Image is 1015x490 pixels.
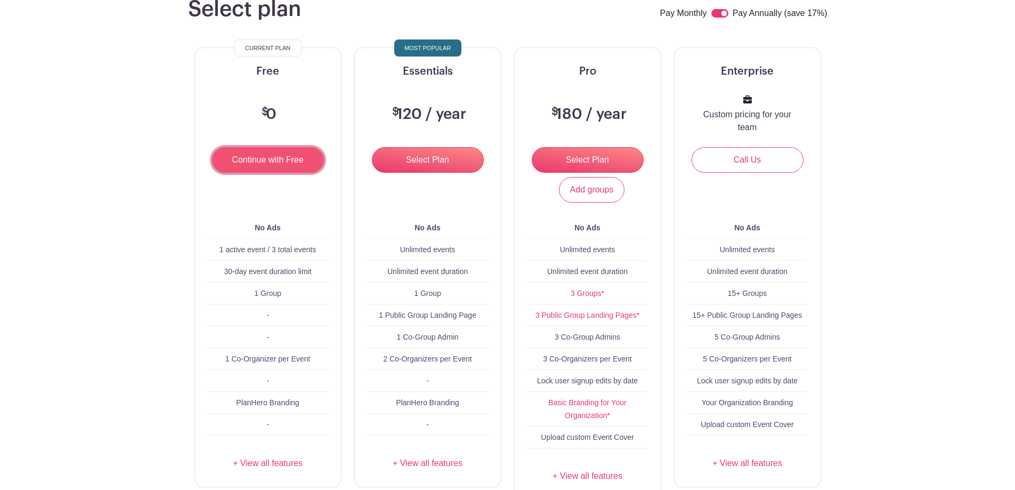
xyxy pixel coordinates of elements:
[734,223,760,232] b: No Ads
[396,398,459,407] span: PlanHero Branding
[692,147,803,173] a: Call Us
[720,245,775,254] span: Unlimited events
[532,147,644,173] input: Select Plan
[383,355,472,363] span: 2 Co-Organizers per Event
[687,457,808,470] a: + View all features
[266,311,269,319] span: -
[535,311,639,319] a: 3 Public Group Landing Pages*
[547,267,628,276] span: Unlimited event duration
[559,177,625,203] a: Add groups
[697,376,798,385] span: Lock user signup edits by date
[426,376,429,385] span: -
[733,7,827,21] label: Pay Annually (save 17%)
[687,65,808,78] h5: Enterprise
[527,65,648,78] h5: Pro
[208,457,328,470] a: + View all features
[549,106,627,124] h3: 180 / year
[255,223,280,232] b: No Ads
[368,65,488,78] h5: Essentials
[389,106,466,124] h3: 120 / year
[527,470,648,483] a: + View all features
[236,398,299,407] span: PlanHero Branding
[551,107,558,117] span: $
[693,311,802,319] span: 15+ Public Group Landing Pages
[392,107,399,117] span: $
[266,376,269,385] span: -
[372,147,484,173] input: Select Plan
[702,398,793,407] span: Your Organization Branding
[397,333,459,341] span: 1 Co-Group Admin
[541,433,634,441] span: Upload custom Event Cover
[714,333,780,341] span: 5 Co-Group Admins
[262,107,269,117] span: $
[415,223,440,232] b: No Ads
[208,65,328,78] h5: Free
[660,7,707,21] label: Pay Monthly
[245,42,290,54] span: Current Plan
[555,333,620,341] span: 3 Co-Group Admins
[266,420,269,429] span: -
[574,223,600,232] b: No Ads
[707,267,787,276] span: Unlimited event duration
[225,355,311,363] span: 1 Co-Organizer per Event
[426,420,429,429] span: -
[400,245,456,254] span: Unlimited events
[259,106,277,124] h3: 0
[560,245,615,254] span: Unlimited events
[387,267,468,276] span: Unlimited event duration
[266,333,269,341] span: -
[414,289,441,298] span: 1 Group
[700,108,795,134] p: Custom pricing for your team
[701,420,793,429] span: Upload custom Event Cover
[254,289,281,298] span: 1 Group
[368,457,488,470] a: + View all features
[379,311,476,319] span: 1 Public Group Landing Page
[728,289,767,298] span: 15+ Groups
[537,376,638,385] span: Lock user signup edits by date
[220,245,316,254] span: 1 active event / 3 total events
[404,42,451,54] span: Most Popular
[212,147,324,173] input: Continue with Free
[224,267,311,276] span: 30-day event duration limit
[548,398,626,420] a: Basic Branding for Your Organization*
[571,289,604,298] a: 3 Groups*
[543,355,632,363] span: 3 Co-Organizers per Event
[703,355,792,363] span: 5 Co-Organizers per Event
